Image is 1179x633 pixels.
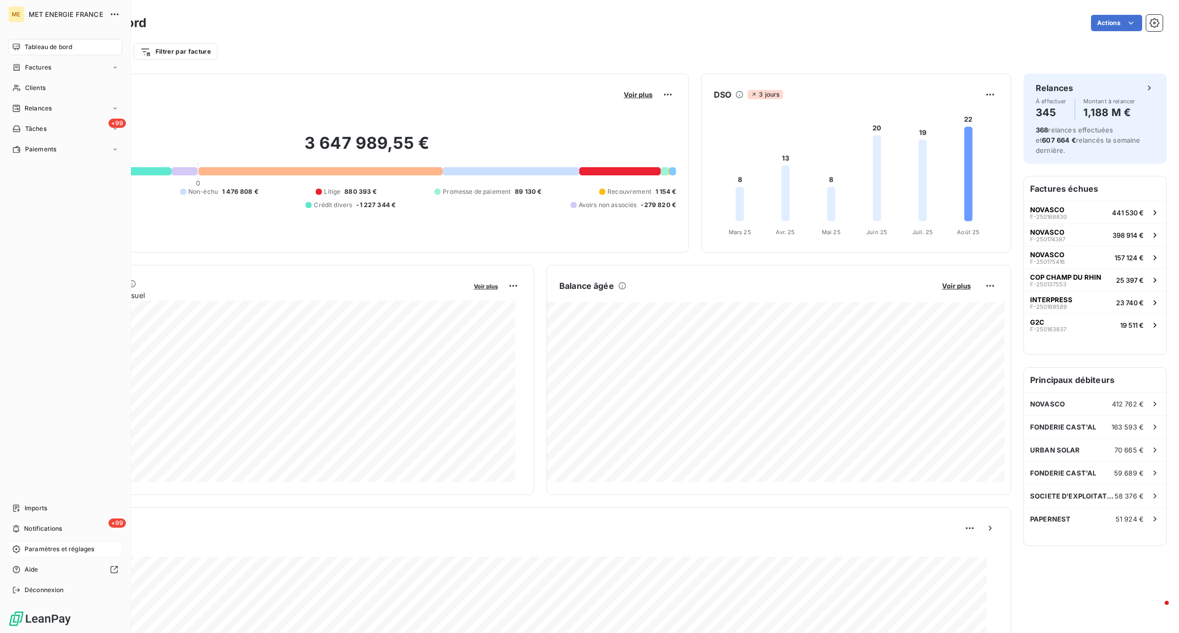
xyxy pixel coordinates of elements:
span: 25 397 € [1116,276,1144,284]
a: Imports [8,500,122,516]
tspan: Juil. 25 [912,229,933,236]
a: Tableau de bord [8,39,122,55]
span: Imports [25,504,47,513]
span: INTERPRESS [1030,296,1073,304]
h4: 345 [1036,104,1066,121]
a: Paramètres et réglages [8,541,122,557]
span: G2C [1030,318,1044,326]
span: Tâches [25,124,47,133]
iframe: Intercom live chat [1144,598,1169,623]
button: Filtrer par facture [134,43,217,60]
span: +99 [108,119,126,128]
span: 441 530 € [1112,209,1144,217]
span: -279 820 € [641,200,676,210]
span: 59 689 € [1114,469,1144,477]
div: ME [8,6,25,22]
span: À effectuer [1036,98,1066,104]
span: +99 [108,518,126,528]
span: SOCIETE D'EXPLOITATION DES MARCHES COMMUNAUX [1030,492,1115,500]
h4: 1,188 M € [1083,104,1136,121]
tspan: Août 25 [957,229,979,236]
h2: 3 647 989,55 € [58,133,676,164]
span: PAPERNEST [1030,515,1071,523]
a: +99Tâches [8,121,122,137]
span: Paiements [25,145,56,154]
a: Relances [8,100,122,117]
span: 880 393 € [344,187,377,196]
span: FONDERIE CAST'AL [1030,423,1096,431]
span: 1 154 € [656,187,676,196]
span: Chiffre d'affaires mensuel [58,290,467,301]
span: relances effectuées et relancés la semaine dernière. [1036,126,1141,154]
a: Aide [8,561,122,578]
span: Montant à relancer [1083,98,1136,104]
tspan: Juin 25 [866,229,887,236]
span: F-250168830 [1030,214,1067,220]
span: 3 jours [748,90,782,99]
span: 163 593 € [1111,423,1144,431]
span: Non-échu [188,187,218,196]
span: Clients [25,83,46,93]
span: 19 511 € [1120,321,1144,329]
span: 70 665 € [1115,446,1144,454]
h6: Factures échues [1024,176,1166,201]
span: 89 130 € [515,187,541,196]
span: NOVASCO [1030,400,1065,408]
span: Factures [25,63,51,72]
a: Factures [8,59,122,76]
span: Relances [25,104,52,113]
h6: Balance âgée [559,280,614,292]
img: Logo LeanPay [8,611,72,627]
span: F-250175416 [1030,259,1065,265]
tspan: Mars 25 [729,229,751,236]
span: FONDERIE CAST'AL [1030,469,1096,477]
span: Aide [25,565,38,574]
span: 23 740 € [1116,299,1144,307]
span: Notifications [24,524,62,533]
span: 368 [1036,126,1048,134]
span: Avoirs non associés [579,200,637,210]
span: Promesse de paiement [443,187,511,196]
span: F-250137553 [1030,281,1066,287]
span: Déconnexion [25,585,64,595]
span: 58 376 € [1115,492,1144,500]
span: Tableau de bord [25,42,72,52]
span: F-250163837 [1030,326,1066,332]
span: Voir plus [624,91,652,99]
span: 51 924 € [1116,515,1144,523]
h6: Relances [1036,82,1073,94]
h6: Principaux débiteurs [1024,368,1166,392]
span: Voir plus [942,282,971,290]
button: NOVASCOF-250175416157 124 € [1024,246,1166,268]
span: -1 227 344 € [356,200,396,210]
span: 1 476 808 € [222,187,258,196]
span: Voir plus [474,283,498,290]
span: 398 914 € [1112,231,1144,239]
button: G2CF-25016383719 511 € [1024,313,1166,336]
button: NOVASCOF-250168830441 530 € [1024,201,1166,223]
span: NOVASCO [1030,206,1064,214]
span: MET ENERGIE FRANCE [29,10,103,18]
button: Voir plus [621,90,656,99]
button: Voir plus [471,281,501,290]
a: Paiements [8,141,122,157]
button: NOVASCOF-250174387398 914 € [1024,223,1166,246]
a: Clients [8,80,122,96]
span: 0 [196,179,200,187]
span: Crédit divers [314,200,352,210]
span: 412 762 € [1112,400,1144,408]
span: COP CHAMP DU RHIN [1030,273,1101,281]
button: Voir plus [939,281,974,290]
tspan: Mai 25 [822,229,841,236]
span: NOVASCO [1030,251,1064,259]
button: INTERPRESSF-25016958923 740 € [1024,291,1166,313]
button: COP CHAMP DU RHINF-25013755325 397 € [1024,268,1166,291]
span: Litige [324,187,340,196]
span: 607 664 € [1042,136,1076,144]
button: Actions [1091,15,1142,31]
h6: DSO [714,88,731,101]
span: Recouvrement [607,187,651,196]
span: 157 124 € [1115,254,1144,262]
tspan: Avr. 25 [776,229,795,236]
span: Paramètres et réglages [25,545,94,554]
